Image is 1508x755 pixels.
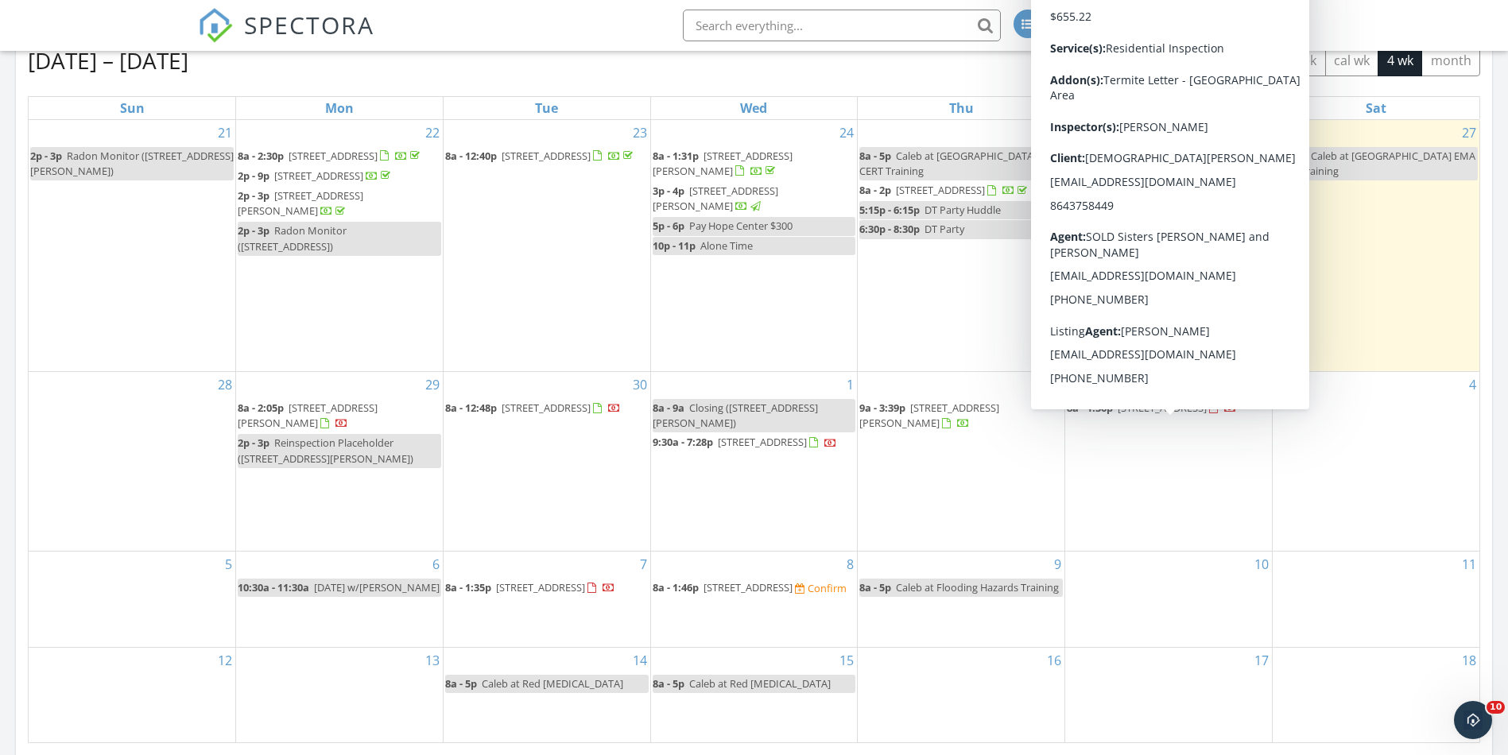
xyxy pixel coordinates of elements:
[1067,168,1099,183] span: 2p - 3p
[1053,45,1111,76] button: [DATE]
[1274,149,1306,163] span: 8a - 5p
[29,647,236,742] td: Go to October 12, 2025
[1251,120,1272,145] a: Go to September 26, 2025
[653,147,856,181] a: 8a - 1:31p [STREET_ADDRESS][PERSON_NAME]
[502,401,591,415] span: [STREET_ADDRESS]
[1157,45,1195,77] button: Next
[896,183,985,197] span: [STREET_ADDRESS]
[653,182,856,216] a: 3p - 4p [STREET_ADDRESS][PERSON_NAME]
[1067,149,1099,163] span: 8a - 1p
[689,219,793,233] span: Pay Hope Center $300
[859,401,999,430] span: [STREET_ADDRESS][PERSON_NAME]
[502,149,591,163] span: [STREET_ADDRESS]
[1258,372,1272,397] a: Go to October 3, 2025
[445,149,497,163] span: 8a - 12:40p
[704,580,793,594] span: [STREET_ADDRESS]
[30,149,62,163] span: 2p - 3p
[859,203,920,217] span: 5:15p - 6:15p
[795,581,847,596] a: Confirm
[1251,648,1272,673] a: Go to October 17, 2025
[859,183,891,197] span: 8a - 2p
[896,580,1059,594] span: Caleb at Flooding Hazards Training
[859,183,1030,197] a: 8a - 2p [STREET_ADDRESS]
[1118,401,1207,415] span: [STREET_ADDRESS]
[859,401,905,415] span: 9a - 3:39p
[238,188,363,218] a: 2p - 3p [STREET_ADDRESS][PERSON_NAME]
[238,436,269,450] span: 2p - 3p
[1067,149,1238,163] a: 8a - 1p [STREET_ADDRESS]
[238,149,423,163] a: 8a - 2:30p [STREET_ADDRESS]
[1044,648,1064,673] a: Go to October 16, 2025
[1421,45,1480,76] button: month
[238,167,441,186] a: 2p - 9p [STREET_ADDRESS]
[1157,97,1180,119] a: Friday
[1185,10,1289,25] div: [PERSON_NAME]
[1487,701,1505,714] span: 10
[1454,701,1492,739] iframe: Intercom live chat
[445,676,477,691] span: 8a - 5p
[482,676,623,691] span: Caleb at Red [MEDICAL_DATA]
[653,149,699,163] span: 8a - 1:31p
[238,401,378,430] span: [STREET_ADDRESS][PERSON_NAME]
[650,120,858,372] td: Go to September 24, 2025
[1065,120,1273,372] td: Go to September 26, 2025
[653,580,699,594] span: 8a - 1:46p
[1459,120,1479,145] a: Go to September 27, 2025
[653,435,713,449] span: 9:30a - 7:28p
[1067,147,1270,166] a: 8a - 1p [STREET_ADDRESS]
[236,552,444,648] td: Go to October 6, 2025
[1251,552,1272,577] a: Go to October 10, 2025
[653,219,684,233] span: 5p - 6p
[858,120,1065,372] td: Go to September 25, 2025
[843,372,857,397] a: Go to October 1, 2025
[1272,647,1479,742] td: Go to October 18, 2025
[1363,97,1390,119] a: Saturday
[859,149,891,163] span: 8a - 5p
[1051,552,1064,577] a: Go to October 9, 2025
[859,580,891,594] span: 8a - 5p
[443,120,650,372] td: Go to September 23, 2025
[443,372,650,552] td: Go to September 30, 2025
[289,149,378,163] span: [STREET_ADDRESS]
[653,184,778,213] a: 3p - 4p [STREET_ADDRESS][PERSON_NAME]
[1067,401,1237,415] a: 8a - 1:36p [STREET_ADDRESS]
[630,120,650,145] a: Go to September 23, 2025
[236,372,444,552] td: Go to September 29, 2025
[653,238,696,253] span: 10p - 11p
[858,647,1065,742] td: Go to October 16, 2025
[238,147,441,166] a: 8a - 2:30p [STREET_ADDRESS]
[653,149,793,178] a: 8a - 1:31p [STREET_ADDRESS][PERSON_NAME]
[1051,372,1064,397] a: Go to October 2, 2025
[236,120,444,372] td: Go to September 22, 2025
[238,188,269,203] span: 2p - 3p
[1067,399,1270,418] a: 8a - 1:36p [STREET_ADDRESS]
[653,184,778,213] span: [STREET_ADDRESS][PERSON_NAME]
[238,401,378,430] a: 8a - 2:05p [STREET_ADDRESS][PERSON_NAME]
[443,552,650,648] td: Go to October 7, 2025
[445,580,615,594] a: 8a - 1:35p [STREET_ADDRESS]
[422,648,443,673] a: Go to October 13, 2025
[737,97,770,119] a: Wednesday
[1272,120,1479,372] td: Go to September 27, 2025
[683,10,1001,41] input: Search everything...
[1044,120,1064,145] a: Go to September 25, 2025
[238,149,284,163] span: 8a - 2:30p
[322,97,357,119] a: Monday
[836,648,857,673] a: Go to October 15, 2025
[859,399,1063,433] a: 9a - 3:39p [STREET_ADDRESS][PERSON_NAME]
[215,372,235,397] a: Go to September 28, 2025
[238,401,284,415] span: 8a - 2:05p
[445,399,649,418] a: 8a - 12:48p [STREET_ADDRESS]
[700,238,753,253] span: Alone Time
[653,149,793,178] span: [STREET_ADDRESS][PERSON_NAME]
[653,401,684,415] span: 8a - 9a
[215,648,235,673] a: Go to October 12, 2025
[653,184,684,198] span: 3p - 4p
[653,579,856,598] a: 8a - 1:46p [STREET_ADDRESS] Confirm
[445,147,649,166] a: 8a - 12:40p [STREET_ADDRESS]
[630,372,650,397] a: Go to September 30, 2025
[198,21,374,55] a: SPECTORA
[274,168,363,183] span: [STREET_ADDRESS]
[445,149,636,163] a: 8a - 12:40p [STREET_ADDRESS]
[445,401,621,415] a: 8a - 12:48p [STREET_ADDRESS]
